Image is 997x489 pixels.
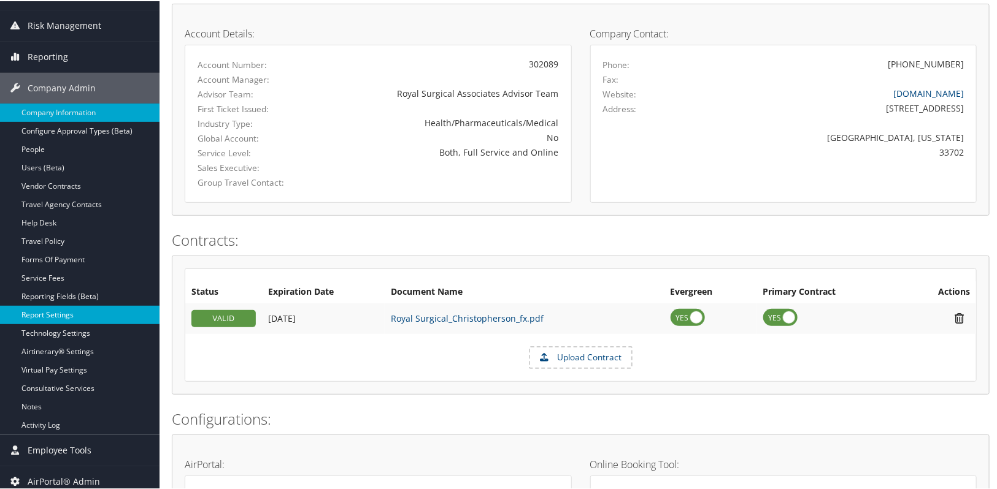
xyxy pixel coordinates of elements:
[191,309,256,326] div: VALID
[603,87,637,99] label: Website:
[198,58,306,70] label: Account Number:
[603,102,637,114] label: Address:
[198,161,306,173] label: Sales Executive:
[324,86,558,99] div: Royal Surgical Associates Advisor Team
[530,346,631,367] label: Upload Contract
[385,280,664,302] th: Document Name
[324,130,558,143] div: No
[698,100,964,113] div: [STREET_ADDRESS]
[198,87,306,99] label: Advisor Team:
[198,175,306,188] label: Group Travel Contact:
[324,115,558,128] div: Health/Pharmaceuticals/Medical
[590,28,977,37] h4: Company Contact:
[172,408,990,428] h2: Configurations:
[324,56,558,69] div: 302089
[590,458,977,468] h4: Online Booking Tool:
[198,116,306,129] label: Industry Type:
[268,311,296,323] span: [DATE]
[603,58,630,70] label: Phone:
[28,40,68,71] span: Reporting
[262,280,385,302] th: Expiration Date
[185,280,262,302] th: Status
[698,130,964,143] div: [GEOGRAPHIC_DATA], [US_STATE]
[268,312,379,323] div: Add/Edit Date
[893,86,964,98] a: [DOMAIN_NAME]
[664,280,757,302] th: Evergreen
[185,458,572,468] h4: AirPortal:
[185,28,572,37] h4: Account Details:
[391,311,544,323] a: Royal Surgical_Christopherson_fx.pdf
[172,229,990,249] h2: Contracts:
[198,72,306,85] label: Account Manager:
[698,145,964,157] div: 33702
[949,311,970,324] i: Remove Contract
[888,56,964,69] div: [PHONE_NUMBER]
[324,145,558,157] div: Both, Full Service and Online
[603,72,619,85] label: Fax:
[28,434,91,464] span: Employee Tools
[28,72,96,102] span: Company Admin
[198,146,306,158] label: Service Level:
[28,9,101,40] span: Risk Management
[901,280,976,302] th: Actions
[198,102,306,114] label: First Ticket Issued:
[198,131,306,143] label: Global Account:
[757,280,901,302] th: Primary Contract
